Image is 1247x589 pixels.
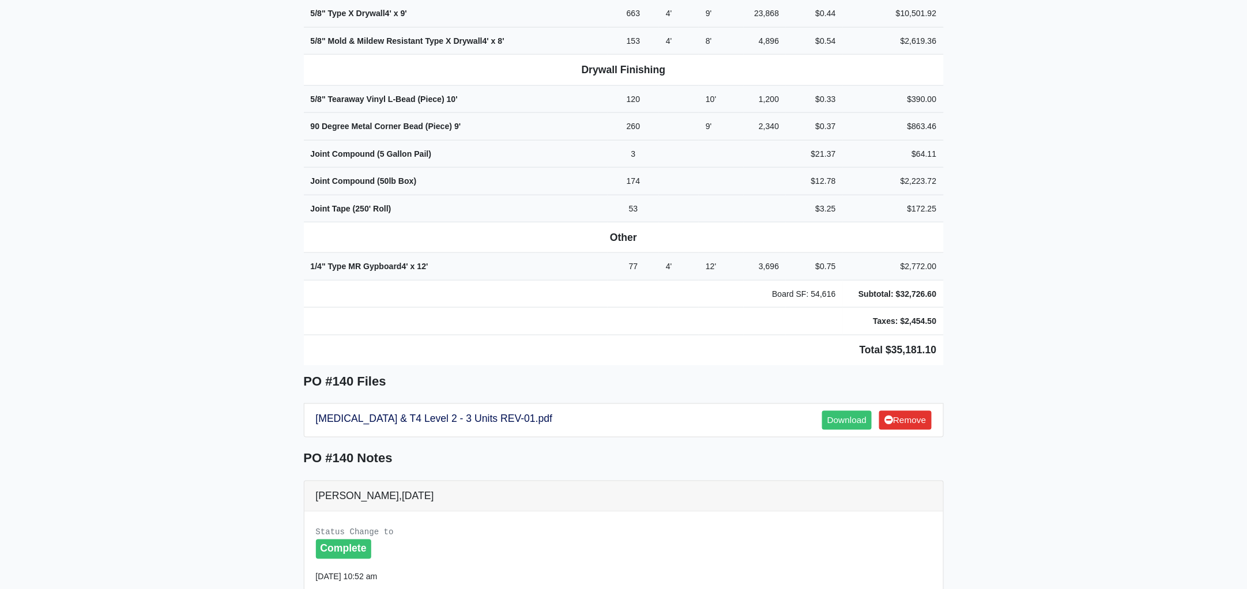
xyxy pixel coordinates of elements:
[744,253,786,281] td: 3,696
[786,195,842,222] td: $3.25
[608,253,659,281] td: 77
[394,9,398,18] span: x
[304,375,944,390] h5: PO #140 Files
[843,168,944,195] td: $2,223.72
[843,27,944,55] td: $2,619.36
[843,85,944,113] td: $390.00
[608,113,659,141] td: 260
[879,411,931,430] a: Remove
[666,262,672,271] span: 4'
[706,95,716,104] span: 10'
[706,122,712,131] span: 9'
[772,289,835,299] span: Board SF: 54,616
[608,195,659,222] td: 53
[706,9,712,18] span: 9'
[608,140,659,168] td: 3
[316,528,394,537] small: Status Change to
[304,451,944,466] h5: PO #140 Notes
[786,168,842,195] td: $12.78
[311,262,428,271] strong: 1/4" Type MR Gypboard
[666,9,672,18] span: 4'
[311,95,458,104] strong: 5/8" Tearaway Vinyl L-Bead (Piece)
[402,262,408,271] span: 4'
[608,85,659,113] td: 120
[498,36,504,46] span: 8'
[610,232,637,243] b: Other
[483,36,489,46] span: 4'
[744,113,786,141] td: 2,340
[311,149,432,158] strong: Joint Compound (5 Gallon Pail)
[843,280,944,308] td: Subtotal: $32,726.60
[822,411,872,430] a: Download
[454,122,461,131] span: 9'
[311,122,461,131] strong: 90 Degree Metal Corner Bead (Piece)
[666,36,672,46] span: 4'
[744,27,786,55] td: 4,896
[706,36,712,46] span: 8'
[786,85,842,113] td: $0.33
[786,140,842,168] td: $21.37
[402,490,434,502] span: [DATE]
[843,253,944,281] td: $2,772.00
[316,572,378,582] small: [DATE] 10:52 am
[311,36,504,46] strong: 5/8" Mold & Mildew Resistant Type X Drywall
[582,64,666,75] b: Drywall Finishing
[316,413,553,425] a: [MEDICAL_DATA] & T4 Level 2 - 3 Units REV-01.pdf
[843,308,944,335] td: Taxes: $2,454.50
[744,85,786,113] td: 1,200
[401,9,407,18] span: 9'
[304,481,943,512] div: [PERSON_NAME],
[608,168,659,195] td: 174
[304,335,944,365] td: Total $35,181.10
[316,539,371,559] div: Complete
[311,9,407,18] strong: 5/8" Type X Drywall
[843,113,944,141] td: $863.46
[843,140,944,168] td: $64.11
[311,204,391,213] strong: Joint Tape (250' Roll)
[786,27,842,55] td: $0.54
[311,176,417,186] strong: Joint Compound (50lb Box)
[385,9,391,18] span: 4'
[417,262,428,271] span: 12'
[786,253,842,281] td: $0.75
[447,95,458,104] span: 10'
[786,113,842,141] td: $0.37
[843,195,944,222] td: $172.25
[491,36,496,46] span: x
[410,262,415,271] span: x
[706,262,716,271] span: 12'
[608,27,659,55] td: 153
